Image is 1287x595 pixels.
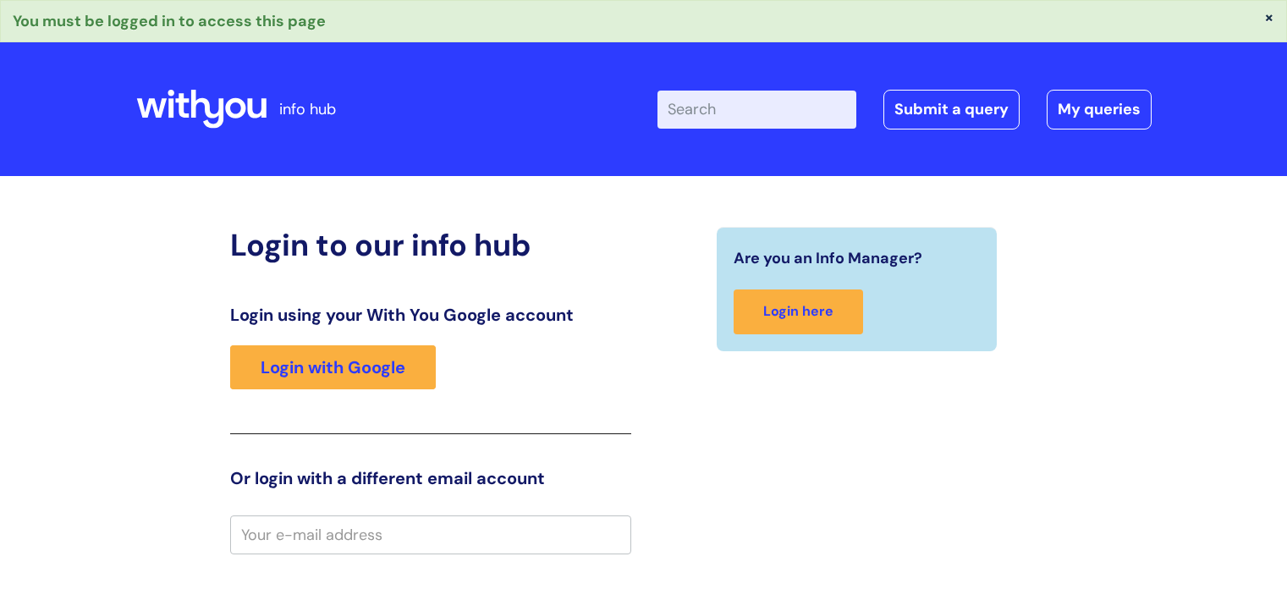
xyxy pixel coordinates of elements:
[230,227,631,263] h2: Login to our info hub
[883,90,1020,129] a: Submit a query
[230,305,631,325] h3: Login using your With You Google account
[1047,90,1152,129] a: My queries
[734,245,922,272] span: Are you an Info Manager?
[279,96,336,123] p: info hub
[657,91,856,128] input: Search
[230,345,436,389] a: Login with Google
[230,515,631,554] input: Your e-mail address
[230,468,631,488] h3: Or login with a different email account
[734,289,863,334] a: Login here
[1264,9,1274,25] button: ×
